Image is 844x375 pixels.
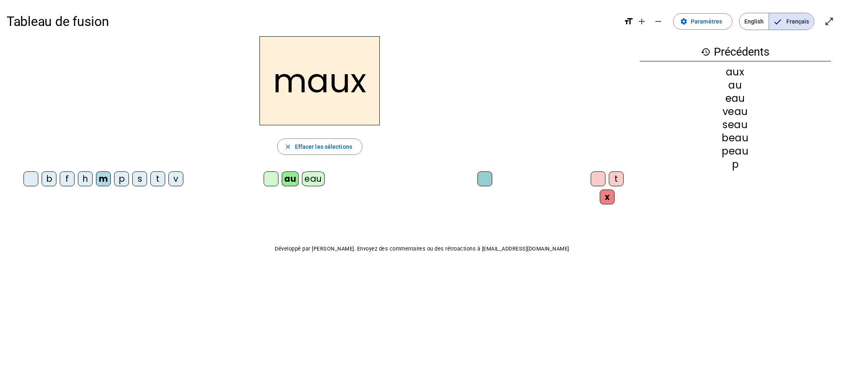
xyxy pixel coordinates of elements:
[150,171,165,186] div: t
[78,171,93,186] div: h
[769,13,814,30] span: Français
[640,80,831,90] div: au
[302,171,325,186] div: eau
[821,13,837,30] button: Entrer en plein écran
[739,13,769,30] span: English
[609,171,624,186] div: t
[640,120,831,130] div: seau
[650,13,666,30] button: Diminuer la taille de la police
[653,16,663,26] mat-icon: remove
[824,16,834,26] mat-icon: open_in_full
[60,171,75,186] div: f
[637,16,647,26] mat-icon: add
[114,171,129,186] div: p
[680,18,687,25] mat-icon: settings
[7,8,617,35] h1: Tableau de fusion
[691,16,722,26] span: Paramètres
[701,47,711,57] mat-icon: history
[640,67,831,77] div: aux
[634,13,650,30] button: Augmenter la taille de la police
[42,171,56,186] div: b
[640,107,831,117] div: veau
[640,94,831,103] div: eau
[624,16,634,26] mat-icon: format_size
[284,143,292,150] mat-icon: close
[295,142,352,152] span: Effacer les sélections
[640,159,831,169] div: p
[277,138,362,155] button: Effacer les sélections
[168,171,183,186] div: v
[132,171,147,186] div: s
[96,171,111,186] div: m
[640,146,831,156] div: peau
[7,244,837,254] p: Développé par [PERSON_NAME]. Envoyez des commentaires ou des rétroactions à [EMAIL_ADDRESS][DOMAI...
[673,13,732,30] button: Paramètres
[739,13,814,30] mat-button-toggle-group: Language selection
[640,133,831,143] div: beau
[260,36,380,125] h2: maux
[600,190,615,204] div: x
[640,43,831,61] h3: Précédents
[282,171,299,186] div: au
